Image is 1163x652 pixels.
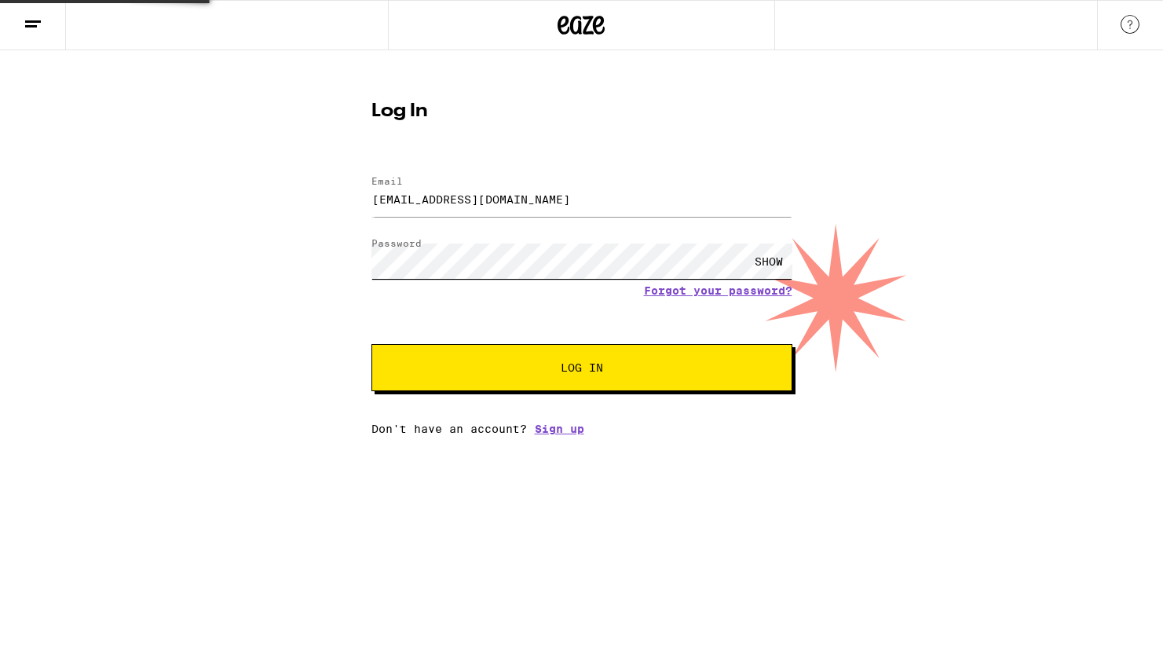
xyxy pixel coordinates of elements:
input: Email [371,181,792,217]
span: Log In [561,362,603,373]
label: Password [371,238,422,248]
a: Sign up [535,423,584,435]
span: Hi. Need any help? [9,11,113,24]
div: Don't have an account? [371,423,792,435]
div: SHOW [745,244,792,279]
a: Forgot your password? [644,284,792,297]
h1: Log In [371,102,792,121]
label: Email [371,176,403,186]
button: Log In [371,344,792,391]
